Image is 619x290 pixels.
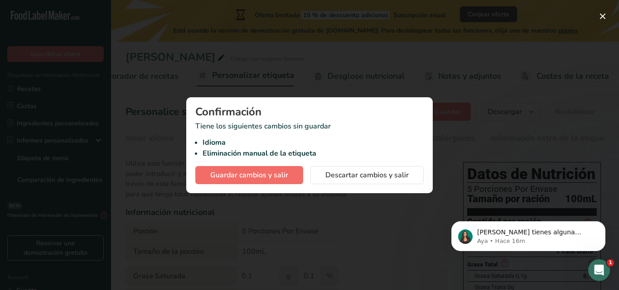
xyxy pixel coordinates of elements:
span: Descartar cambios y salir [325,170,409,181]
iframe: Intercom live chat [588,259,610,281]
span: Guardar cambios y salir [210,170,288,181]
li: Eliminación manual de la etiqueta [203,148,424,159]
div: Confirmación [195,106,424,117]
button: Guardar cambios y salir [195,166,303,184]
button: Descartar cambios y salir [310,166,424,184]
p: Tiene los siguientes cambios sin guardar [195,121,424,159]
li: Idioma [203,137,424,148]
iframe: Intercom notifications mensaje [438,202,619,266]
span: 1 [607,259,614,266]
